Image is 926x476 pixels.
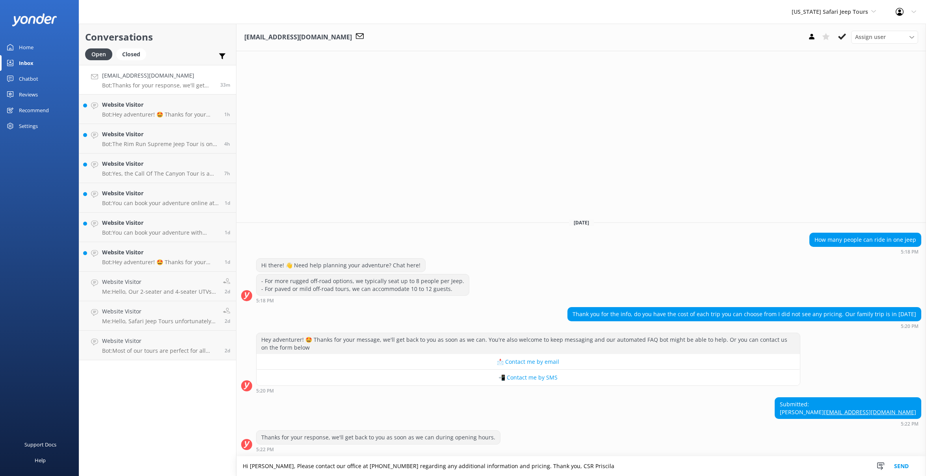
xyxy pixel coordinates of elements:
[79,94,236,124] a: Website VisitorBot:Hey adventurer! 🤩 Thanks for your message, we'll get back to you as soon as we...
[19,118,38,134] div: Settings
[256,388,800,393] div: Aug 20 2025 05:20pm (UTC -07:00) America/Phoenix
[224,141,230,147] span: Aug 20 2025 01:10pm (UTC -07:00) America/Phoenix
[79,124,236,154] a: Website VisitorBot:The Rim Run Supreme Jeep Tour is one of our most popular tours. It offers an e...
[792,8,868,15] span: [US_STATE] Safari Jeep Tours
[257,259,425,272] div: Hi there! 👋 Need help planning your adventure? Chat here!
[220,81,230,88] span: Aug 20 2025 05:22pm (UTC -07:00) America/Phoenix
[35,452,46,468] div: Help
[102,219,219,227] h4: Website Visitor
[224,170,230,177] span: Aug 20 2025 10:02am (UTC -07:00) America/Phoenix
[567,323,921,329] div: Aug 20 2025 05:20pm (UTC -07:00) America/Phoenix
[810,233,921,246] div: How many people can ride in one jeep
[257,354,800,370] button: 📩 Contact me by email
[102,229,219,236] p: Bot: You can book your adventure with Safari Jeep Tours online at [URL][DOMAIN_NAME].
[257,274,469,295] div: - For more rugged off-road options, we typically seat up to 8 people per Jeep. - For paved or mil...
[102,347,219,354] p: Bot: Most of our tours are perfect for all ages. For children under 3, we recommend avoiding the ...
[85,30,230,44] h2: Conversations
[79,183,236,213] a: Website VisitorBot:You can book your adventure online at [URL][DOMAIN_NAME].1d
[809,249,921,254] div: Aug 20 2025 05:18pm (UTC -07:00) America/Phoenix
[775,398,921,419] div: Submitted: [PERSON_NAME]
[102,189,219,198] h4: Website Visitor
[257,370,800,385] button: 📲 Contact me by SMS
[102,111,218,118] p: Bot: Hey adventurer! 🤩 Thanks for your message, we'll get back to you as soon as we can. You're a...
[79,65,236,94] a: [EMAIL_ADDRESS][DOMAIN_NAME]Bot:Thanks for your response, we'll get back to you as soon as we can...
[901,324,919,329] strong: 5:20 PM
[824,408,916,416] a: [EMAIL_ADDRESS][DOMAIN_NAME]
[257,431,500,444] div: Thanks for your response, we'll get back to you as soon as we can during opening hours.
[244,32,352,43] h3: [EMAIL_ADDRESS][DOMAIN_NAME]
[102,337,219,345] h4: Website Visitor
[225,259,230,265] span: Aug 18 2025 08:49pm (UTC -07:00) America/Phoenix
[116,48,146,60] div: Closed
[102,259,219,266] p: Bot: Hey adventurer! 🤩 Thanks for your message, we'll get back to you as soon as we can. You're a...
[102,318,217,325] p: Me: Hello, Safari Jeep Tours unfortunately does not have any tours that go out on [GEOGRAPHIC_DAT...
[102,141,218,148] p: Bot: The Rim Run Supreme Jeep Tour is one of our most popular tours. It offers an extreme off-roa...
[257,333,800,354] div: Hey adventurer! 🤩 Thanks for your message, we'll get back to you as soon as we can. You're also w...
[855,33,886,41] span: Assign user
[12,13,57,26] img: yonder-white-logo.png
[19,87,38,102] div: Reviews
[102,130,218,139] h4: Website Visitor
[102,307,217,316] h4: Website Visitor
[85,48,112,60] div: Open
[236,456,926,476] textarea: Hi [PERSON_NAME], Please contact our office at [PHONE_NUMBER] regarding any additional informatio...
[102,248,219,257] h4: Website Visitor
[102,71,214,80] h4: [EMAIL_ADDRESS][DOMAIN_NAME]
[256,298,274,303] strong: 5:18 PM
[102,82,214,89] p: Bot: Thanks for your response, we'll get back to you as soon as we can during opening hours.
[225,347,230,354] span: Aug 18 2025 02:28pm (UTC -07:00) America/Phoenix
[568,307,921,321] div: Thank you for the info, do you have the cost of each trip you can choose from I did not see any p...
[256,298,469,303] div: Aug 20 2025 05:18pm (UTC -07:00) America/Phoenix
[225,288,230,295] span: Aug 18 2025 03:19pm (UTC -07:00) America/Phoenix
[85,50,116,58] a: Open
[102,200,219,207] p: Bot: You can book your adventure online at [URL][DOMAIN_NAME].
[102,159,218,168] h4: Website Visitor
[19,102,49,118] div: Recommend
[19,55,33,71] div: Inbox
[79,272,236,301] a: Website VisitorMe:Hello, Our 2-seater and 4-seater UTVs are Honda Talons 1000cc and our 6-seaters...
[256,446,500,452] div: Aug 20 2025 05:22pm (UTC -07:00) America/Phoenix
[901,422,919,426] strong: 5:22 PM
[79,242,236,272] a: Website VisitorBot:Hey adventurer! 🤩 Thanks for your message, we'll get back to you as soon as we...
[256,389,274,393] strong: 5:20 PM
[79,154,236,183] a: Website VisitorBot:Yes, the Call Of The Canyon Tour is a "pavement only" Jeep tour.7h
[19,71,38,87] div: Chatbot
[887,456,916,476] button: Send
[851,31,918,43] div: Assign User
[775,421,921,426] div: Aug 20 2025 05:22pm (UTC -07:00) America/Phoenix
[225,200,230,206] span: Aug 19 2025 01:35pm (UTC -07:00) America/Phoenix
[224,111,230,118] span: Aug 20 2025 04:41pm (UTC -07:00) America/Phoenix
[102,100,218,109] h4: Website Visitor
[901,250,919,254] strong: 5:18 PM
[225,318,230,324] span: Aug 18 2025 03:16pm (UTC -07:00) America/Phoenix
[79,301,236,331] a: Website VisitorMe:Hello, Safari Jeep Tours unfortunately does not have any tours that go out on [...
[102,170,218,177] p: Bot: Yes, the Call Of The Canyon Tour is a "pavement only" Jeep tour.
[569,219,594,226] span: [DATE]
[19,39,33,55] div: Home
[256,447,274,452] strong: 5:22 PM
[79,331,236,360] a: Website VisitorBot:Most of our tours are perfect for all ages. For children under 3, we recommend...
[24,437,56,452] div: Support Docs
[102,288,217,295] p: Me: Hello, Our 2-seater and 4-seater UTVs are Honda Talons 1000cc and our 6-seaters are Polaris R...
[79,213,236,242] a: Website VisitorBot:You can book your adventure with Safari Jeep Tours online at [URL][DOMAIN_NAME...
[102,278,217,286] h4: Website Visitor
[116,50,150,58] a: Closed
[225,229,230,236] span: Aug 19 2025 08:13am (UTC -07:00) America/Phoenix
